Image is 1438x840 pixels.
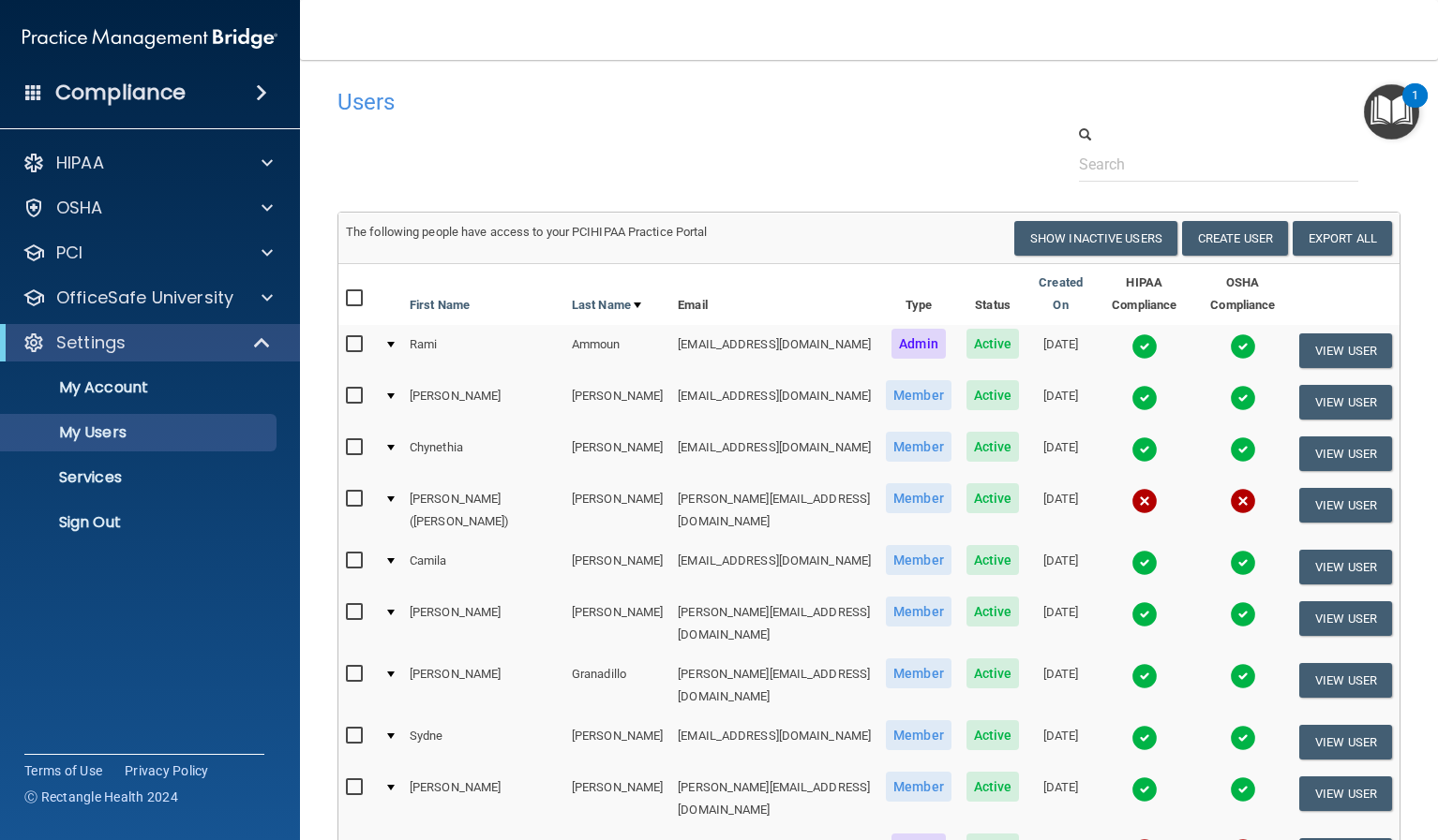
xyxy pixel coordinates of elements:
a: HIPAA [22,152,273,174]
button: Create User [1182,221,1288,256]
span: Member [886,658,951,688]
p: PCI [56,242,82,264]
td: [EMAIL_ADDRESS][DOMAIN_NAME] [670,325,878,376]
td: Camila [402,541,564,593]
h4: Users [337,90,946,114]
p: My Users [12,423,268,442]
td: [DATE] [1026,655,1094,716]
td: [EMAIL_ADDRESS][DOMAIN_NAME] [670,376,878,428]
img: tick.e7d51cea.svg [1131,436,1158,463]
img: tick.e7d51cea.svg [1131,385,1158,411]
img: tick.e7d51cea.svg [1230,776,1256,803]
td: Chynethia [402,428,564,479]
td: [EMAIL_ADDRESS][DOMAIN_NAME] [670,716,878,768]
a: PCI [22,242,273,264]
td: [DATE] [1026,325,1094,376]
a: First Name [410,294,470,317]
td: [PERSON_NAME] [564,479,670,541]
span: Active [966,380,1020,410]
span: Member [886,772,951,802]
td: [DATE] [1026,376,1094,428]
td: Ammoun [564,325,670,376]
img: tick.e7d51cea.svg [1230,601,1256,627]
td: [EMAIL_ADDRESS][DOMAIN_NAME] [670,428,878,479]
span: Member [886,483,951,513]
th: OSHA Compliance [1194,264,1292,325]
button: View User [1299,385,1392,420]
th: Email [670,264,878,325]
button: View User [1299,550,1392,584]
td: [DATE] [1026,593,1094,655]
td: [PERSON_NAME][EMAIL_ADDRESS][DOMAIN_NAME] [670,768,878,830]
img: tick.e7d51cea.svg [1230,385,1256,411]
img: tick.e7d51cea.svg [1131,663,1158,689]
p: Services [12,468,268,487]
th: HIPAA Compliance [1095,264,1194,325]
button: View User [1299,663,1392,698]
td: [PERSON_NAME][EMAIL_ADDRESS][DOMAIN_NAME] [670,593,878,655]
span: Active [966,545,1020,575]
td: [PERSON_NAME][EMAIL_ADDRESS][DOMAIN_NAME] [670,479,878,541]
a: Terms of Use [24,761,102,780]
td: [DATE] [1026,541,1094,593]
p: HIPAA [56,152,104,174]
th: Status [959,264,1027,325]
a: Created On [1034,272,1086,317]
a: Last Name [572,294,641,317]
button: View User [1299,333,1392,368]
button: View User [1299,725,1392,759]
button: View User [1299,776,1392,811]
td: Sydne [402,716,564,768]
p: OSHA [56,197,103,219]
img: tick.e7d51cea.svg [1131,550,1158,576]
td: [PERSON_NAME] [564,593,670,655]
td: [PERSON_NAME] [402,593,564,655]
td: [PERSON_NAME] [402,376,564,428]
button: Show Inactive Users [1014,221,1177,256]
img: tick.e7d51cea.svg [1230,663,1256,689]
h4: Compliance [55,80,186,106]
td: [DATE] [1026,428,1094,479]
a: Settings [22,332,272,354]
img: tick.e7d51cea.svg [1131,333,1158,360]
span: Member [886,432,951,462]
p: OfficeSafe University [56,287,233,309]
a: Privacy Policy [125,761,209,780]
p: Settings [56,332,126,354]
span: Active [966,432,1020,462]
p: My Account [12,378,268,397]
img: cross.ca9f0e7f.svg [1131,488,1158,514]
td: [EMAIL_ADDRESS][DOMAIN_NAME] [670,541,878,593]
p: Sign Out [12,513,268,532]
span: Ⓒ Rectangle Health 2024 [24,788,178,806]
div: 1 [1412,96,1418,120]
button: View User [1299,436,1392,471]
img: cross.ca9f0e7f.svg [1230,488,1256,514]
td: [DATE] [1026,768,1094,830]
a: Export All [1293,221,1392,256]
span: Member [886,597,951,626]
a: OSHA [22,197,273,219]
img: tick.e7d51cea.svg [1230,725,1256,751]
img: tick.e7d51cea.svg [1131,601,1158,627]
td: [DATE] [1026,716,1094,768]
button: View User [1299,488,1392,523]
span: Active [966,658,1020,688]
img: tick.e7d51cea.svg [1131,725,1158,751]
td: [PERSON_NAME][EMAIL_ADDRESS][DOMAIN_NAME] [670,655,878,716]
td: [PERSON_NAME] [564,376,670,428]
img: PMB logo [22,20,277,57]
td: Granadillo [564,655,670,716]
td: [PERSON_NAME] [564,541,670,593]
td: [PERSON_NAME] [564,768,670,830]
iframe: Drift Widget Chat Controller [1344,711,1416,782]
span: Member [886,545,951,575]
span: Active [966,329,1020,359]
td: [PERSON_NAME] ([PERSON_NAME]) [402,479,564,541]
span: Active [966,720,1020,750]
img: tick.e7d51cea.svg [1230,550,1256,576]
span: Admin [891,329,946,359]
td: [DATE] [1026,479,1094,541]
img: tick.e7d51cea.svg [1131,776,1158,803]
td: [PERSON_NAME] [402,655,564,716]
